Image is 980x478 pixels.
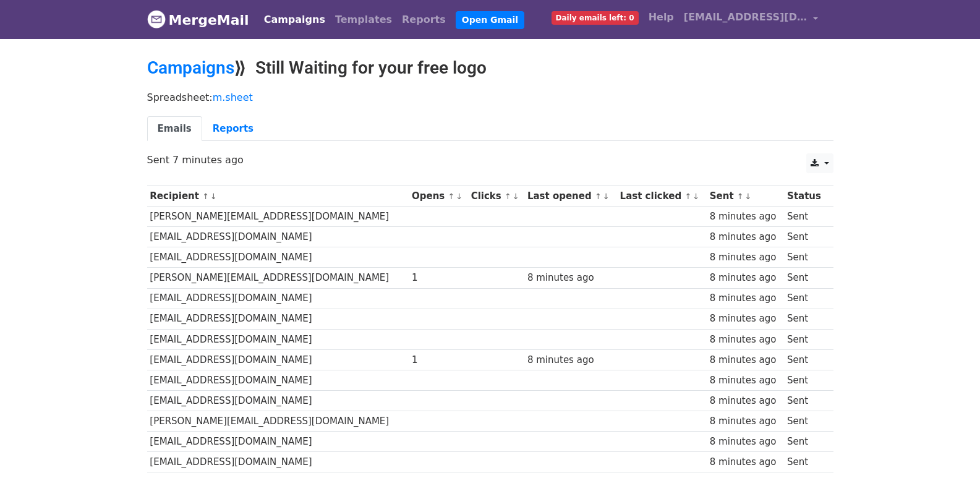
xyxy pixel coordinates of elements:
[147,370,409,390] td: [EMAIL_ADDRESS][DOMAIN_NAME]
[409,186,468,207] th: Opens
[412,353,465,367] div: 1
[202,116,264,142] a: Reports
[505,192,511,201] a: ↑
[456,192,462,201] a: ↓
[213,92,253,103] a: m.sheet
[147,391,409,411] td: [EMAIL_ADDRESS][DOMAIN_NAME]
[710,455,782,469] div: 8 minutes ago
[710,353,782,367] div: 8 minutes ago
[784,391,827,411] td: Sent
[784,268,827,288] td: Sent
[147,247,409,268] td: [EMAIL_ADDRESS][DOMAIN_NAME]
[147,329,409,349] td: [EMAIL_ADDRESS][DOMAIN_NAME]
[710,271,782,285] div: 8 minutes ago
[527,271,614,285] div: 8 minutes ago
[784,452,827,472] td: Sent
[679,5,824,34] a: [EMAIL_ADDRESS][DOMAIN_NAME]
[147,58,234,78] a: Campaigns
[644,5,679,30] a: Help
[710,414,782,429] div: 8 minutes ago
[147,58,833,79] h2: ⟫ Still Waiting for your free logo
[617,186,707,207] th: Last clicked
[147,153,833,166] p: Sent 7 minutes ago
[710,394,782,408] div: 8 minutes ago
[710,435,782,449] div: 8 minutes ago
[547,5,644,30] a: Daily emails left: 0
[147,227,409,247] td: [EMAIL_ADDRESS][DOMAIN_NAME]
[210,192,217,201] a: ↓
[513,192,519,201] a: ↓
[603,192,610,201] a: ↓
[710,291,782,305] div: 8 minutes ago
[202,192,209,201] a: ↑
[468,186,524,207] th: Clicks
[710,230,782,244] div: 8 minutes ago
[784,432,827,452] td: Sent
[330,7,397,32] a: Templates
[147,268,409,288] td: [PERSON_NAME][EMAIL_ADDRESS][DOMAIN_NAME]
[552,11,639,25] span: Daily emails left: 0
[147,91,833,104] p: Spreadsheet:
[710,250,782,265] div: 8 minutes ago
[397,7,451,32] a: Reports
[147,116,202,142] a: Emails
[147,432,409,452] td: [EMAIL_ADDRESS][DOMAIN_NAME]
[259,7,330,32] a: Campaigns
[684,192,691,201] a: ↑
[147,288,409,309] td: [EMAIL_ADDRESS][DOMAIN_NAME]
[527,353,614,367] div: 8 minutes ago
[710,210,782,224] div: 8 minutes ago
[784,227,827,247] td: Sent
[147,349,409,370] td: [EMAIL_ADDRESS][DOMAIN_NAME]
[147,186,409,207] th: Recipient
[784,288,827,309] td: Sent
[784,411,827,432] td: Sent
[412,271,465,285] div: 1
[710,373,782,388] div: 8 minutes ago
[147,207,409,227] td: [PERSON_NAME][EMAIL_ADDRESS][DOMAIN_NAME]
[784,207,827,227] td: Sent
[595,192,602,201] a: ↑
[710,333,782,347] div: 8 minutes ago
[147,411,409,432] td: [PERSON_NAME][EMAIL_ADDRESS][DOMAIN_NAME]
[784,329,827,349] td: Sent
[692,192,699,201] a: ↓
[710,312,782,326] div: 8 minutes ago
[784,186,827,207] th: Status
[784,309,827,329] td: Sent
[707,186,784,207] th: Sent
[737,192,744,201] a: ↑
[448,192,455,201] a: ↑
[784,349,827,370] td: Sent
[784,370,827,390] td: Sent
[524,186,617,207] th: Last opened
[456,11,524,29] a: Open Gmail
[684,10,807,25] span: [EMAIL_ADDRESS][DOMAIN_NAME]
[147,7,249,33] a: MergeMail
[745,192,752,201] a: ↓
[147,309,409,329] td: [EMAIL_ADDRESS][DOMAIN_NAME]
[784,247,827,268] td: Sent
[147,452,409,472] td: [EMAIL_ADDRESS][DOMAIN_NAME]
[147,10,166,28] img: MergeMail logo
